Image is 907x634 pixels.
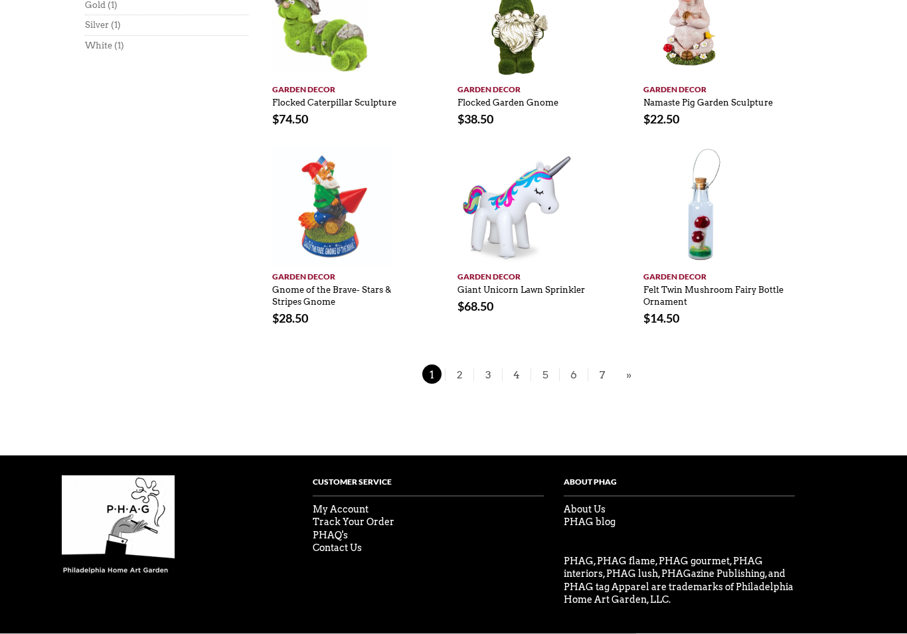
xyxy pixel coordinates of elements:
[643,92,773,109] a: Namaste Pig Garden Sculpture
[564,556,795,607] p: PHAG, PHAG flame, PHAG gourmet, PHAG interiors, PHAG lush, PHAGazine Publishing, and PHAG tag App...
[564,476,795,497] h4: About PHag
[313,476,544,497] h4: Customer Service
[457,299,464,314] span: $
[272,79,416,96] a: Garden Decor
[502,369,531,382] a: 4
[473,369,502,382] a: 3
[643,112,650,127] span: $
[564,365,584,384] span: 6
[457,79,602,96] a: Garden Decor
[457,299,493,314] bdi: 68.50
[588,369,616,382] a: 7
[85,20,109,31] a: Silver
[272,112,279,127] span: $
[643,279,783,308] a: Felt Twin Mushroom Fairy Bottle Ornament
[445,369,473,382] a: 2
[450,365,469,384] span: 2
[85,40,112,52] a: White
[313,505,369,515] a: My Account
[272,311,279,326] span: $
[507,365,527,384] span: 4
[564,505,606,515] a: About Us
[564,517,616,528] a: PHAG blog
[272,92,396,109] a: Flocked Caterpillar Sculpture
[643,112,679,127] bdi: 22.50
[643,311,679,326] bdi: 14.50
[457,279,585,296] a: Giant Unicorn Lawn Sprinkler
[559,369,588,382] a: 6
[114,40,124,52] span: (1)
[272,279,391,308] a: Gnome of the Brave- Stars & Stripes Gnome
[643,311,650,326] span: $
[623,367,635,384] a: »
[531,369,559,382] a: 5
[643,266,787,283] a: Garden Decor
[272,112,308,127] bdi: 74.50
[422,365,442,384] span: 1
[535,365,555,384] span: 5
[313,543,362,554] a: Contact Us
[457,266,602,283] a: Garden Decor
[313,530,348,541] a: PHAQ's
[62,476,175,576] img: phag-logo-compressor.gif
[457,92,558,109] a: Flocked Garden Gnome
[457,112,464,127] span: $
[111,20,121,31] span: (1)
[478,365,498,384] span: 3
[313,517,394,528] a: Track Your Order
[592,365,612,384] span: 7
[643,79,787,96] a: Garden Decor
[272,266,416,283] a: Garden Decor
[272,311,308,326] bdi: 28.50
[457,112,493,127] bdi: 38.50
